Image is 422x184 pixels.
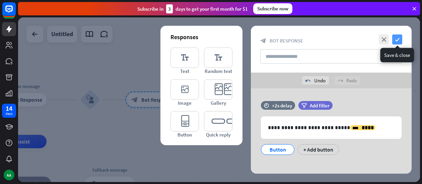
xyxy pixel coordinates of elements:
[334,76,360,85] div: Redo
[338,78,343,83] i: redo
[392,34,402,44] i: check
[260,38,266,44] i: block_bot_response
[267,145,289,155] div: Button
[270,37,303,44] span: Bot Response
[298,144,339,155] div: + Add button
[305,78,311,83] i: undo
[2,104,16,118] a: 14 days
[310,102,330,109] span: Add filter
[253,3,292,14] div: Subscribe now
[264,103,269,108] i: time
[137,4,248,13] div: Subscribe in days to get your first month for $1
[5,3,25,23] button: Open LiveChat chat widget
[6,111,12,116] div: days
[4,170,14,180] div: AA
[6,105,12,111] div: 14
[272,102,292,109] div: +2s delay
[166,4,173,13] div: 3
[302,76,329,85] div: Undo
[379,34,389,44] i: close
[301,103,307,108] i: filter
